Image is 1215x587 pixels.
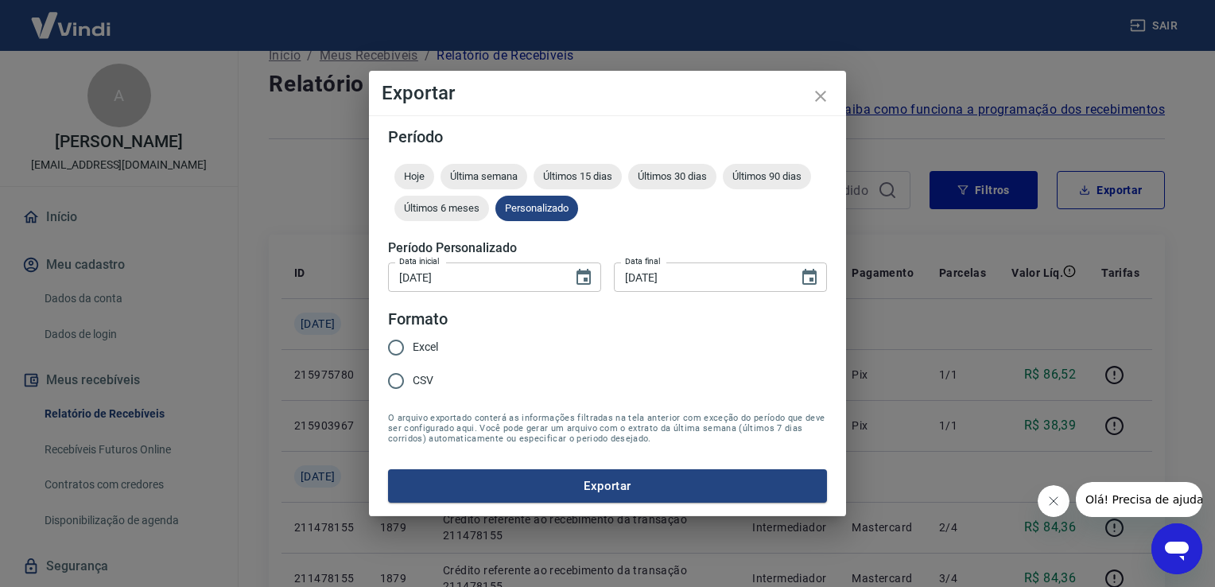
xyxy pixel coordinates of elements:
[388,262,561,292] input: DD/MM/YYYY
[394,196,489,221] div: Últimos 6 meses
[1038,485,1069,517] iframe: Fechar mensagem
[388,240,827,256] h5: Período Personalizado
[394,164,434,189] div: Hoje
[382,84,833,103] h4: Exportar
[628,164,716,189] div: Últimos 30 dias
[388,129,827,145] h5: Período
[625,255,661,267] label: Data final
[1076,482,1202,517] iframe: Mensagem da empresa
[1151,523,1202,574] iframe: Botão para abrir a janela de mensagens
[495,196,578,221] div: Personalizado
[534,164,622,189] div: Últimos 15 dias
[441,170,527,182] span: Última semana
[723,170,811,182] span: Últimos 90 dias
[723,164,811,189] div: Últimos 90 dias
[441,164,527,189] div: Última semana
[10,11,134,24] span: Olá! Precisa de ajuda?
[413,339,438,356] span: Excel
[388,469,827,503] button: Exportar
[534,170,622,182] span: Últimos 15 dias
[568,262,600,293] button: Choose date, selected date is 1 de jun de 2025
[394,170,434,182] span: Hoje
[628,170,716,182] span: Últimos 30 dias
[413,372,433,389] span: CSV
[388,413,827,444] span: O arquivo exportado conterá as informações filtradas na tela anterior com exceção do período que ...
[495,202,578,214] span: Personalizado
[614,262,787,292] input: DD/MM/YYYY
[399,255,440,267] label: Data inicial
[794,262,825,293] button: Choose date, selected date is 30 de jun de 2025
[388,308,448,331] legend: Formato
[394,202,489,214] span: Últimos 6 meses
[802,77,840,115] button: close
